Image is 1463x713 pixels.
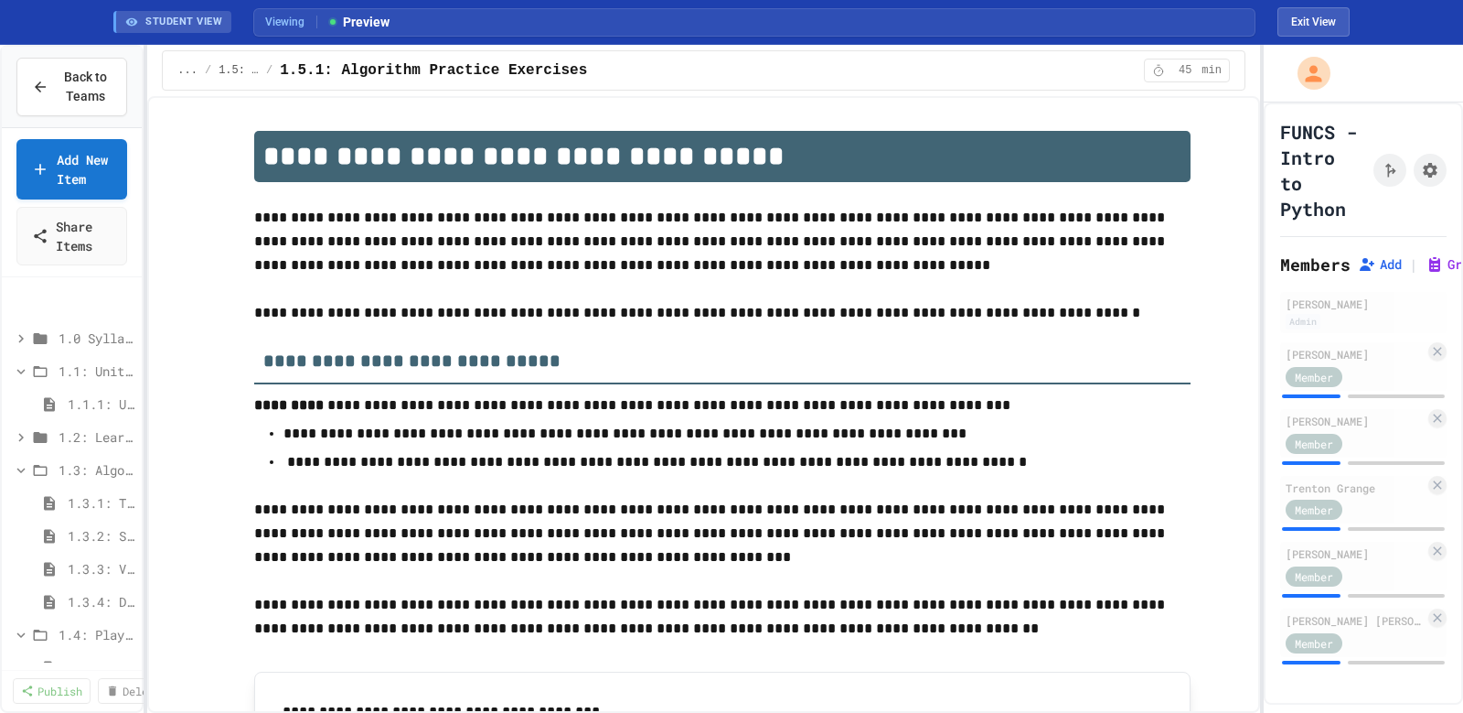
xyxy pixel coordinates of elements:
[1286,612,1425,629] div: [PERSON_NAME] [PERSON_NAME]
[1277,7,1350,37] button: Exit student view
[59,427,134,447] span: 1.2: Learning to Solve Hard Problems
[68,394,134,414] span: 1.1.1: Unit Overview
[59,362,134,381] span: 1.1: Unit Overview
[1170,63,1200,78] span: 45
[1286,346,1425,362] div: [PERSON_NAME]
[1286,314,1320,329] div: Admin
[219,63,259,78] span: 1.5: Practice with Algorithms
[265,14,317,30] span: Viewing
[13,678,91,704] a: Publish
[1278,52,1335,94] div: My Account
[1295,436,1333,452] span: Member
[59,625,134,644] span: 1.4: Playing Games
[1286,413,1425,429] div: [PERSON_NAME]
[68,592,134,611] span: 1.3.4: Designing Flowcharts
[145,15,222,30] span: STUDENT VIEW
[68,559,134,578] span: 1.3.3: Visualizing Logic with Flowcharts
[1286,480,1425,496] div: Trenton Grange
[59,460,134,480] span: 1.3: Algorithms - from Pseudocode to Flowcharts
[59,68,112,106] span: Back to Teams
[1286,296,1441,312] div: [PERSON_NAME]
[68,526,134,546] span: 1.3.2: Specifying Ideas with Pseudocode
[1414,154,1447,187] button: Assignment Settings
[1409,254,1418,275] span: |
[59,329,134,348] span: 1.0 Syllabus
[68,493,134,513] span: 1.3.1: The Power of Algorithms
[16,139,127,200] a: Add New Item
[326,13,390,32] span: Preview
[68,658,134,677] span: 1.4.1: Understanding Games with Flowcharts
[16,58,127,116] button: Back to Teams
[1280,119,1366,221] h1: FUNCS - Intro to Python
[1358,255,1402,274] button: Add
[16,207,127,265] a: Share Items
[1373,154,1406,187] button: Click to see fork details
[1295,635,1333,652] span: Member
[1201,63,1222,78] span: min
[205,63,211,78] span: /
[1295,369,1333,385] span: Member
[280,59,587,81] span: 1.5.1: Algorithm Practice Exercises
[98,678,169,704] a: Delete
[1295,502,1333,518] span: Member
[1280,252,1351,277] h2: Members
[266,63,272,78] span: /
[177,63,198,78] span: ...
[1286,546,1425,562] div: [PERSON_NAME]
[1295,568,1333,585] span: Member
